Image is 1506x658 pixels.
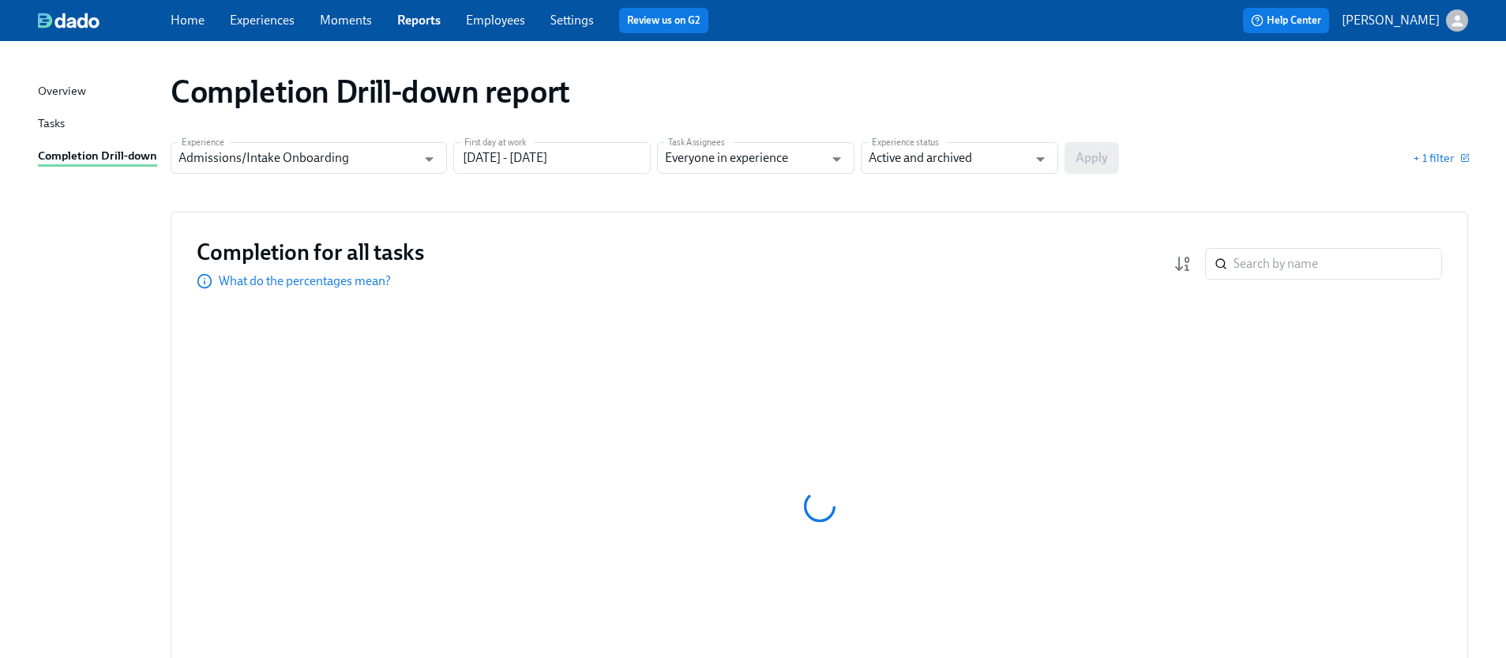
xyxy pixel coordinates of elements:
[824,147,849,171] button: Open
[550,13,594,28] a: Settings
[38,82,158,102] a: Overview
[1342,9,1468,32] button: [PERSON_NAME]
[627,13,700,28] a: Review us on G2
[466,13,525,28] a: Employees
[1243,8,1329,33] button: Help Center
[197,238,424,266] h3: Completion for all tasks
[171,13,205,28] a: Home
[1413,150,1468,166] button: + 1 filter
[320,13,372,28] a: Moments
[1174,254,1192,273] svg: Completion rate (low to high)
[38,147,157,167] div: Completion Drill-down
[230,13,295,28] a: Experiences
[38,147,158,167] a: Completion Drill-down
[171,73,570,111] h1: Completion Drill-down report
[397,13,441,28] a: Reports
[38,82,86,102] div: Overview
[1251,13,1321,28] span: Help Center
[417,147,441,171] button: Open
[38,13,171,28] a: dado
[38,115,158,134] a: Tasks
[1028,147,1053,171] button: Open
[1342,12,1440,29] p: [PERSON_NAME]
[1234,248,1442,280] input: Search by name
[619,8,708,33] button: Review us on G2
[38,13,100,28] img: dado
[219,273,391,290] p: What do the percentages mean?
[38,115,65,134] div: Tasks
